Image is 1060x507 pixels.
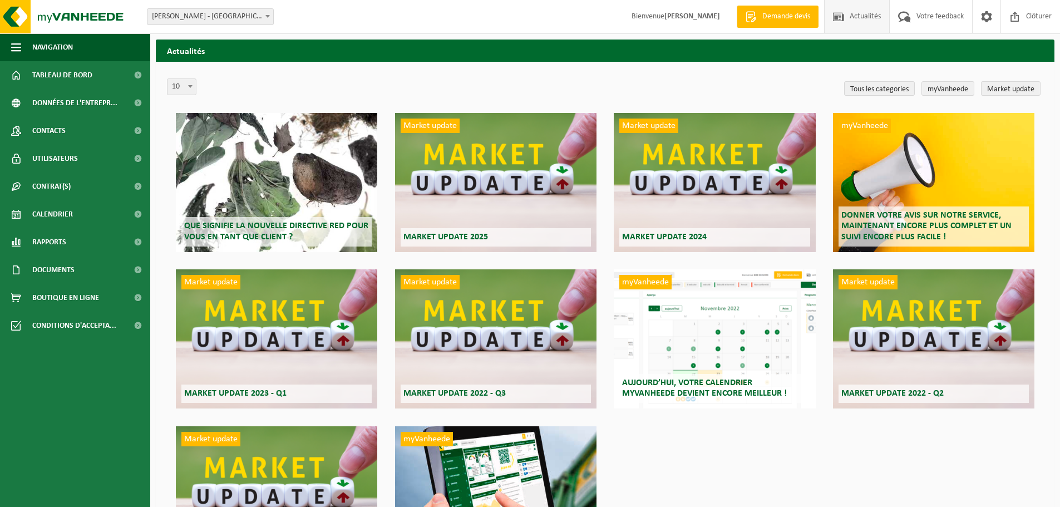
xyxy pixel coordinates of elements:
strong: [PERSON_NAME] [664,12,720,21]
span: myVanheede [839,119,891,133]
span: Conditions d'accepta... [32,312,116,339]
span: Market update 2024 [622,233,707,242]
a: Market update Market update 2025 [395,113,596,252]
span: Market update [839,275,898,289]
span: Contacts [32,117,66,145]
span: myVanheede [619,275,672,289]
a: Market update Market update 2023 - Q1 [176,269,377,408]
span: Demande devis [760,11,813,22]
a: myVanheede [921,81,974,96]
span: Aujourd’hui, votre calendrier myVanheede devient encore meilleur ! [622,378,787,398]
span: myVanheede [401,432,453,446]
span: Donner votre avis sur notre service, maintenant encore plus complet et un suivi encore plus facile ! [841,211,1012,241]
span: Market update 2025 [403,233,488,242]
span: Documents [32,256,75,284]
span: Market update 2023 - Q1 [184,389,287,398]
span: Calendrier [32,200,73,228]
span: Utilisateurs [32,145,78,173]
a: Demande devis [737,6,819,28]
span: Que signifie la nouvelle directive RED pour vous en tant que client ? [184,221,368,241]
a: myVanheede Donner votre avis sur notre service, maintenant encore plus complet et un suivi encore... [833,113,1034,252]
span: Tableau de bord [32,61,92,89]
span: Navigation [32,33,73,61]
span: Données de l'entrepr... [32,89,117,117]
a: Market update Market update 2022 - Q3 [395,269,596,408]
span: Contrat(s) [32,173,71,200]
span: Rapports [32,228,66,256]
a: myVanheede Aujourd’hui, votre calendrier myVanheede devient encore meilleur ! [614,269,815,408]
span: Market update [181,432,240,446]
span: Market update [619,119,678,133]
a: Que signifie la nouvelle directive RED pour vous en tant que client ? [176,113,377,252]
span: OOST NICOLAS - PONT-À-CELLES [147,8,274,25]
span: 10 [167,79,196,95]
span: 10 [167,78,196,95]
span: OOST NICOLAS - PONT-À-CELLES [147,9,273,24]
a: Market update Market update 2022 - Q2 [833,269,1034,408]
span: Market update [401,275,460,289]
span: Market update [401,119,460,133]
span: Boutique en ligne [32,284,99,312]
a: Market update Market update 2024 [614,113,815,252]
span: Market update 2022 - Q2 [841,389,944,398]
a: Tous les categories [844,81,915,96]
span: Market update 2022 - Q3 [403,389,506,398]
h2: Actualités [156,40,1054,61]
a: Market update [981,81,1041,96]
span: Market update [181,275,240,289]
